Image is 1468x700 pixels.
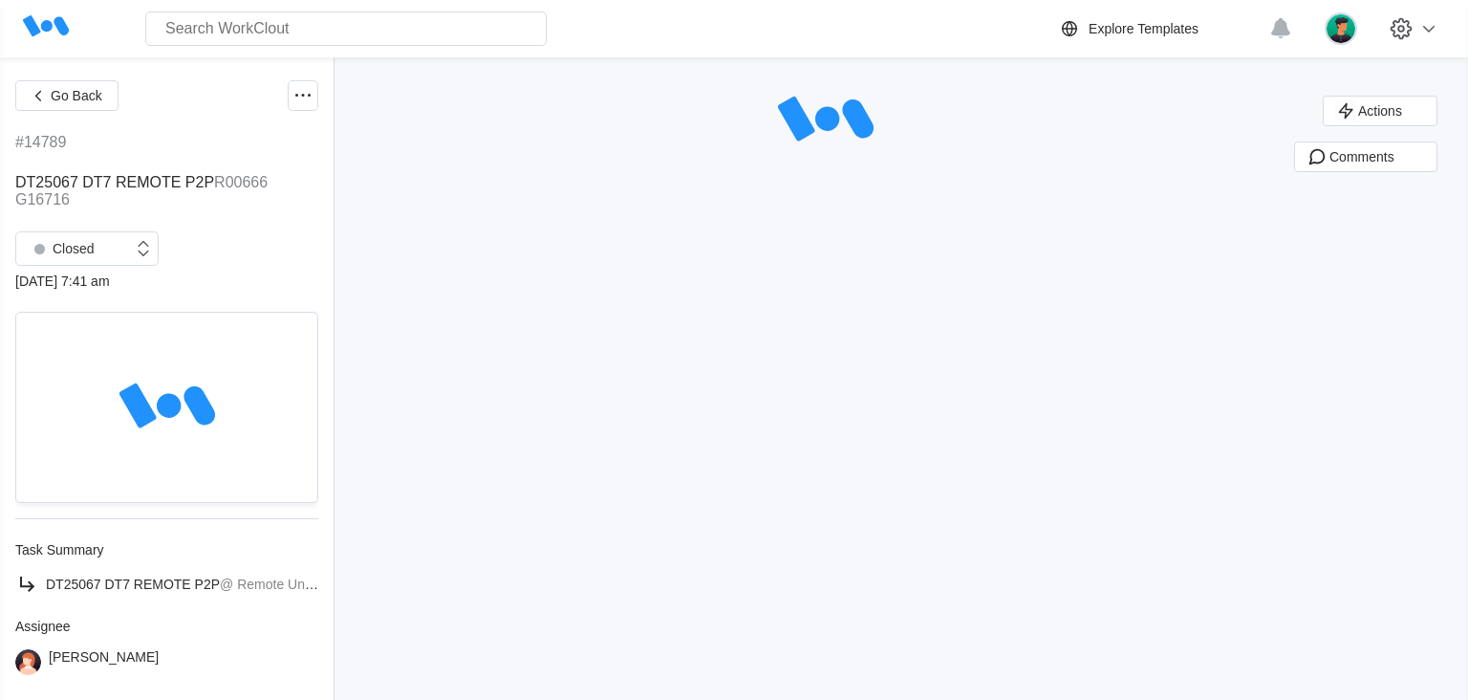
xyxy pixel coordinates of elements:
[15,273,318,289] div: [DATE] 7:41 am
[1089,21,1198,36] div: Explore Templates
[15,134,66,151] div: #14789
[1358,104,1402,118] span: Actions
[1058,17,1260,40] a: Explore Templates
[1294,142,1437,172] button: Comments
[220,577,400,592] mark: @ Remote Unit Serial Number
[1325,12,1357,45] img: user.png
[26,235,95,262] div: Closed
[1323,96,1437,126] button: Actions
[15,619,318,634] div: Assignee
[15,573,318,596] a: DT25067 DT7 REMOTE P2P@ Remote Unit Serial Number
[15,80,119,111] button: Go Back
[1329,150,1394,164] span: Comments
[49,649,159,675] div: [PERSON_NAME]
[46,577,220,592] span: DT25067 DT7 REMOTE P2P
[214,174,268,190] mark: R00666
[15,649,41,675] img: user-2.png
[15,191,70,208] mark: G16716
[51,89,102,102] span: Go Back
[15,174,214,190] span: DT25067 DT7 REMOTE P2P
[15,542,318,558] div: Task Summary
[145,11,547,46] input: Search WorkClout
